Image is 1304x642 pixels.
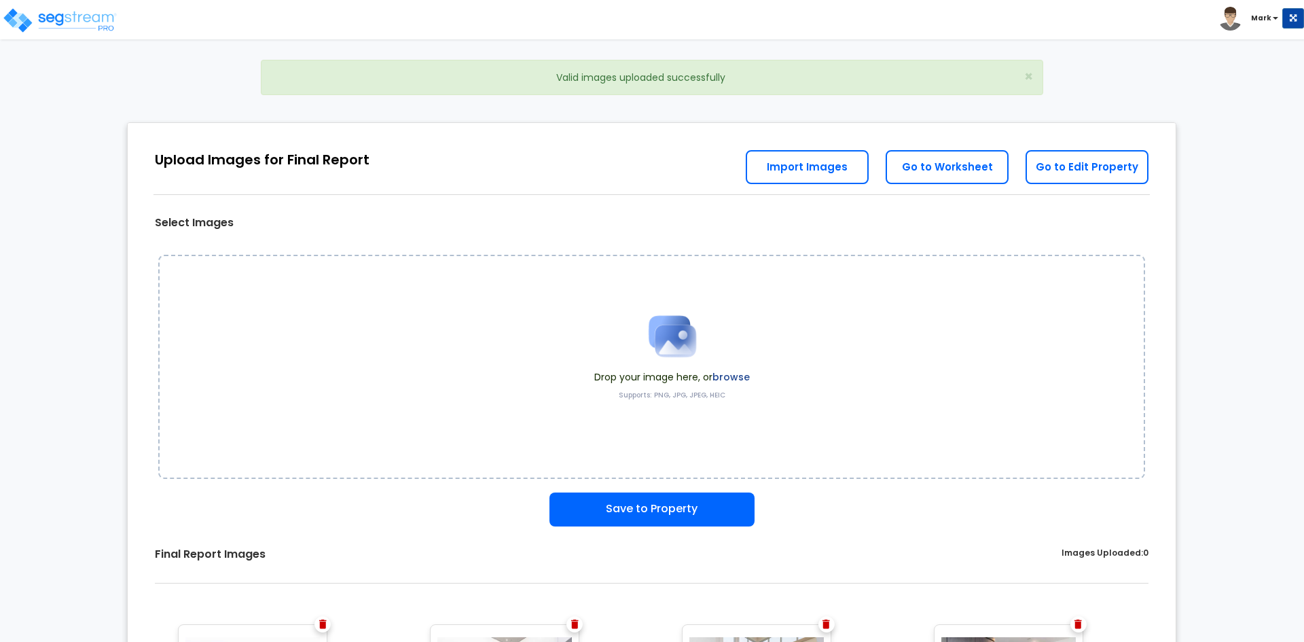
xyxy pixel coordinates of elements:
[549,493,755,527] button: Save to Property
[155,547,266,563] label: Final Report Images
[1143,547,1148,558] span: 0
[594,370,750,384] span: Drop your image here, or
[1024,67,1033,86] span: ×
[155,215,234,231] label: Select Images
[1024,69,1033,84] button: Close
[746,150,869,184] a: Import Images
[1026,150,1148,184] a: Go to Edit Property
[822,620,830,629] img: Trash Icon
[619,391,725,400] label: Supports: PNG, JPG, JPEG, HEIC
[638,302,706,370] img: Upload Icon
[319,620,327,629] img: Trash Icon
[2,7,117,34] img: logo_pro_r.png
[886,150,1009,184] a: Go to Worksheet
[556,71,725,84] span: Valid images uploaded successfully
[1074,620,1082,629] img: Trash Icon
[712,370,750,384] label: browse
[1062,547,1148,563] label: Images Uploaded:
[155,150,369,170] div: Upload Images for Final Report
[1251,13,1271,23] b: Mark
[571,620,579,629] img: Trash Icon
[1218,7,1242,31] img: avatar.png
